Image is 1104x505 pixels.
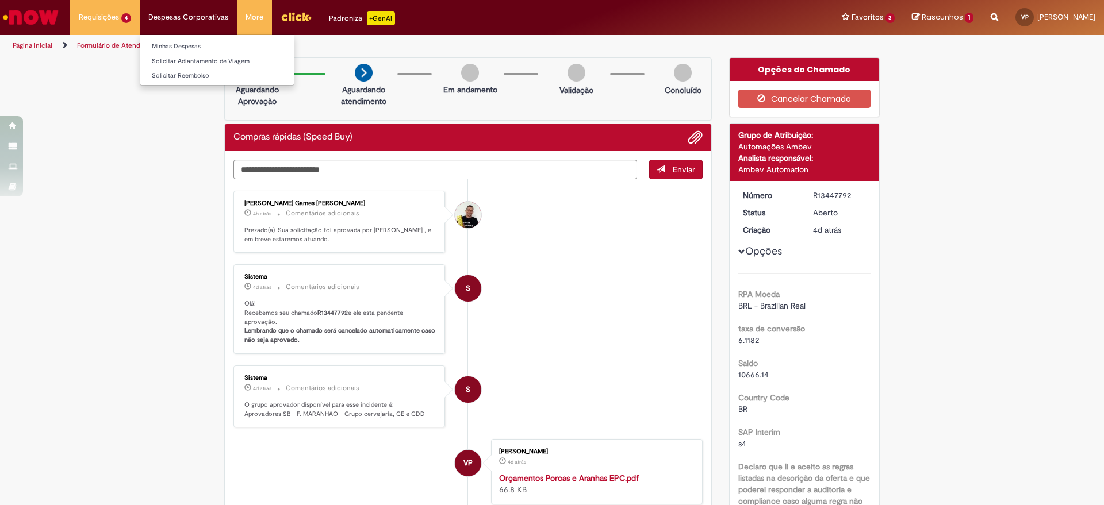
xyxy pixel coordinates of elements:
[286,282,359,292] small: Comentários adicionais
[244,375,436,381] div: Sistema
[738,427,780,437] b: SAP Interim
[244,226,436,244] p: Prezado(a), Sua solicitação foi aprovada por [PERSON_NAME] , e em breve estaremos atuando.
[559,84,593,96] p: Validação
[455,275,481,302] div: System
[738,404,747,414] span: BR
[455,202,481,228] div: Joao Raphael Games Monteiro
[738,358,758,368] b: Saldo
[738,438,746,449] span: s4
[852,11,883,23] span: Favoritos
[466,275,470,302] span: S
[738,129,871,141] div: Grupo de Atribuição:
[367,11,395,25] p: +GenAi
[140,70,294,82] a: Solicitar Reembolso
[140,34,294,86] ul: Despesas Corporativas
[79,11,119,23] span: Requisições
[734,224,805,236] dt: Criação
[121,13,131,23] span: 4
[244,200,436,207] div: [PERSON_NAME] Games [PERSON_NAME]
[148,11,228,23] span: Despesas Corporativas
[499,472,691,495] div: 66.8 KB
[673,164,695,175] span: Enviar
[730,58,880,81] div: Opções do Chamado
[229,84,285,107] p: Aguardando Aprovação
[499,448,691,455] div: [PERSON_NAME]
[738,369,769,380] span: 10666.14
[286,209,359,218] small: Comentários adicionais
[885,13,895,23] span: 3
[568,64,585,82] img: img-circle-grey.png
[253,385,271,392] span: 4d atrás
[738,289,780,299] b: RPA Moeda
[244,273,436,280] div: Sistema
[738,335,759,345] span: 6.1182
[738,164,871,175] div: Ambev Automation
[253,210,271,217] span: 4h atrás
[734,190,805,201] dt: Número
[77,41,162,50] a: Formulário de Atendimento
[674,64,692,82] img: img-circle-grey.png
[461,64,479,82] img: img-circle-grey.png
[355,64,373,82] img: arrow-next.png
[317,309,348,317] b: R13447792
[738,90,871,108] button: Cancelar Chamado
[286,383,359,393] small: Comentários adicionais
[1,6,60,29] img: ServiceNow
[1021,13,1029,21] span: VP
[246,11,263,23] span: More
[253,210,271,217] time: 29/08/2025 11:13:35
[336,84,392,107] p: Aguardando atendimento
[738,300,806,311] span: BRL - Brazilian Real
[813,190,867,201] div: R13447792
[738,141,871,152] div: Automações Ambev
[922,11,963,22] span: Rascunhos
[455,450,481,476] div: Vitor Henrique Pereira
[499,473,639,483] a: Orçamentos Porcas e Aranhas EPC.pdf
[738,392,789,403] b: Country Code
[329,11,395,25] div: Padroniza
[140,40,294,53] a: Minhas Despesas
[649,160,703,179] button: Enviar
[813,224,867,236] div: 26/08/2025 11:24:40
[734,207,805,218] dt: Status
[508,458,526,465] span: 4d atrás
[813,207,867,218] div: Aberto
[508,458,526,465] time: 26/08/2025 11:23:35
[281,8,312,25] img: click_logo_yellow_360x200.png
[738,323,805,334] b: taxa de conversão
[738,152,871,164] div: Analista responsável:
[140,55,294,68] a: Solicitar Adiantamento de Viagem
[13,41,52,50] a: Página inicial
[463,449,473,477] span: VP
[253,385,271,392] time: 26/08/2025 11:24:50
[466,376,470,403] span: S
[912,12,973,23] a: Rascunhos
[9,35,727,56] ul: Trilhas de página
[244,326,437,344] b: Lembrando que o chamado será cancelado automaticamente caso não seja aprovado.
[244,400,436,418] p: O grupo aprovador disponível para esse incidente é: Aprovadores SB - F. MARANHAO - Grupo cervejar...
[1037,12,1095,22] span: [PERSON_NAME]
[443,84,497,95] p: Em andamento
[813,225,841,235] span: 4d atrás
[813,225,841,235] time: 26/08/2025 11:24:40
[455,376,481,403] div: System
[665,84,701,96] p: Concluído
[253,284,271,291] span: 4d atrás
[244,299,436,345] p: Olá! Recebemos seu chamado e ele esta pendente aprovação.
[688,130,703,145] button: Adicionar anexos
[233,160,637,179] textarea: Digite sua mensagem aqui...
[965,13,973,23] span: 1
[233,132,352,142] h2: Compras rápidas (Speed Buy) Histórico de tíquete
[253,284,271,291] time: 26/08/2025 11:24:52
